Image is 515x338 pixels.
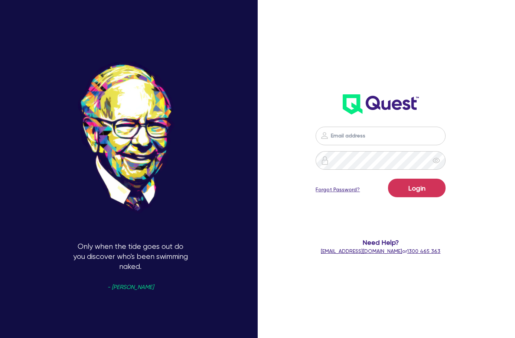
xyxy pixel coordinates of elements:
[321,248,440,254] span: or
[433,157,440,164] span: eye
[343,94,419,114] img: wH2k97JdezQIQAAAABJRU5ErkJggg==
[388,179,446,197] button: Login
[320,156,329,165] img: icon-password
[316,127,446,145] input: Email address
[316,186,360,194] a: Forgot Password?
[107,285,154,290] span: - [PERSON_NAME]
[315,237,446,247] span: Need Help?
[320,131,329,140] img: icon-password
[407,248,440,254] tcxspan: Call 1300 465 363 via 3CX
[321,248,402,254] a: [EMAIL_ADDRESS][DOMAIN_NAME]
